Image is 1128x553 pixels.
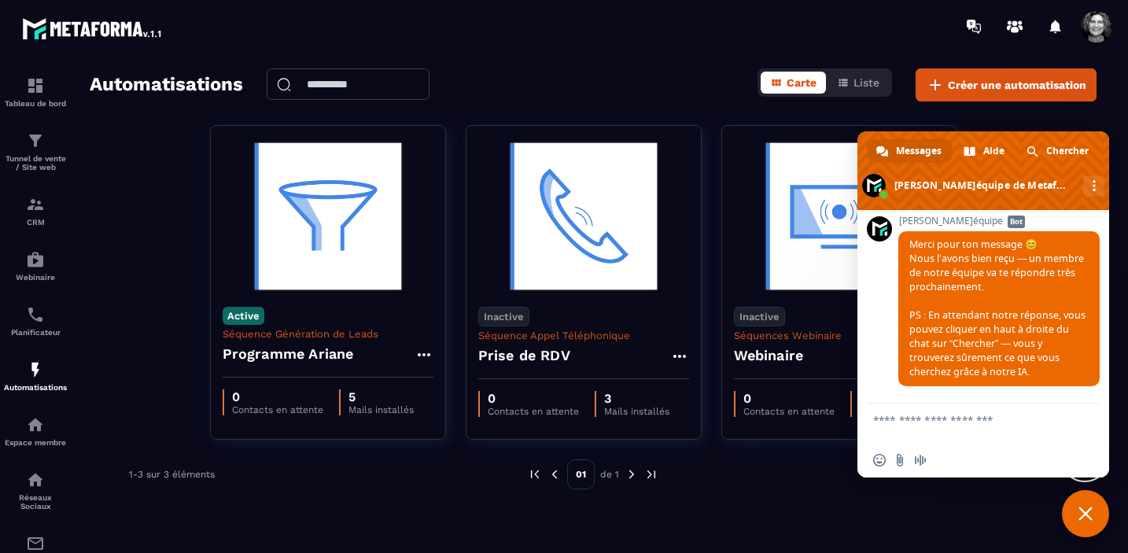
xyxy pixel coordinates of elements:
span: Envoyer un fichier [894,454,906,466]
p: Tableau de bord [4,99,67,108]
span: Aide [983,139,1005,163]
p: Inactive [734,307,785,326]
img: automations [26,360,45,379]
span: Bot [1008,216,1025,228]
span: Liste [853,76,879,89]
span: Message audio [914,454,927,466]
p: 0 [232,389,323,404]
a: automationsautomationsEspace membre [4,404,67,459]
p: Réseaux Sociaux [4,493,67,511]
span: Chercher [1046,139,1089,163]
a: social-networksocial-networkRéseaux Sociaux [4,459,67,522]
img: automation-background [734,138,945,295]
p: Contacts en attente [743,406,835,417]
p: Contacts en attente [488,406,579,417]
h4: Webinaire [734,345,804,367]
p: 5 [348,389,414,404]
h2: Automatisations [90,68,243,101]
span: Créer une automatisation [948,77,1086,93]
img: formation [26,195,45,214]
p: 01 [567,459,595,489]
img: prev [528,467,542,481]
p: Séquence Génération de Leads [223,328,433,340]
a: Fermer le chat [1062,490,1109,537]
p: Mails installés [348,404,414,415]
a: formationformationTableau de bord [4,65,67,120]
img: next [625,467,639,481]
img: automation-background [223,138,433,295]
textarea: Entrez votre message... [873,404,1062,443]
h4: Programme Ariane [223,343,354,365]
p: CRM [4,218,67,227]
p: Active [223,307,264,325]
img: logo [22,14,164,42]
span: Messages [896,139,942,163]
p: Séquences Webinaire [734,330,945,341]
p: Séquence Appel Téléphonique [478,330,689,341]
p: Planificateur [4,328,67,337]
a: formationformationTunnel de vente / Site web [4,120,67,183]
button: Liste [828,72,889,94]
p: 3 [604,391,669,406]
img: scheduler [26,305,45,324]
span: Insérer un emoji [873,454,886,466]
p: Inactive [478,307,529,326]
img: formation [26,131,45,150]
p: Mails installés [604,406,669,417]
img: automations [26,415,45,434]
button: Carte [761,72,826,94]
a: Aide [954,139,1016,163]
img: next [644,467,658,481]
a: schedulerschedulerPlanificateur [4,293,67,348]
a: Messages [867,139,953,163]
a: Chercher [1017,139,1100,163]
span: Carte [787,76,817,89]
h4: Prise de RDV [478,345,570,367]
span: [PERSON_NAME]équipe [898,216,1100,227]
img: social-network [26,470,45,489]
p: de 1 [600,468,619,481]
img: automations [26,250,45,269]
p: 1-3 sur 3 éléments [129,469,215,480]
span: Merci pour ton message 😊 Nous l’avons bien reçu — un membre de notre équipe va te répondre très p... [909,238,1086,378]
img: prev [547,467,562,481]
a: automationsautomationsAutomatisations [4,348,67,404]
button: Créer une automatisation [916,68,1097,101]
p: Contacts en attente [232,404,323,415]
a: automationsautomationsWebinaire [4,238,67,293]
p: Tunnel de vente / Site web [4,154,67,171]
img: automation-background [478,138,689,295]
p: Automatisations [4,383,67,392]
p: 0 [743,391,835,406]
img: formation [26,76,45,95]
p: Espace membre [4,438,67,447]
img: email [26,534,45,553]
p: Webinaire [4,273,67,282]
a: formationformationCRM [4,183,67,238]
p: 0 [488,391,579,406]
